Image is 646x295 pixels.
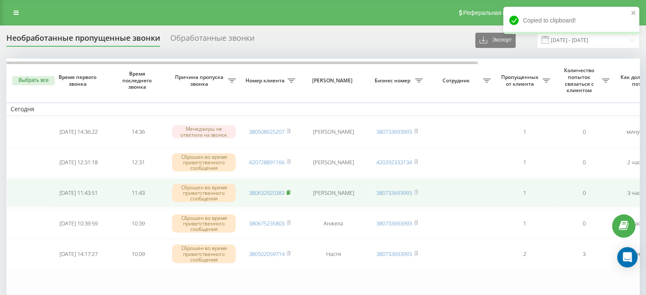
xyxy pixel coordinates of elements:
td: [PERSON_NAME] [299,118,367,146]
td: 1 [495,118,554,146]
div: Copied to clipboard! [503,7,639,34]
span: Сотрудник [431,77,483,84]
td: [PERSON_NAME] [299,148,367,177]
td: 14:36 [108,118,168,146]
span: Причина пропуска звонка [172,74,228,87]
div: Обработанные звонки [170,34,254,47]
td: 10:39 [108,209,168,238]
td: [DATE] 10:39:59 [49,209,108,238]
span: Количество попыток связаться с клиентом [559,67,602,93]
a: 380675235803 [249,219,285,227]
div: Сброшен во время приветственного сообщения [172,244,236,263]
span: Время первого звонка [56,74,102,87]
a: 380508625207 [249,128,285,135]
span: Номер клиента [244,77,288,84]
td: 3 [554,239,614,268]
td: 2 [495,239,554,268]
div: Сброшен во время приветственного сообщения [172,184,236,202]
td: [DATE] 12:31:18 [49,148,108,177]
td: 0 [554,178,614,207]
td: [DATE] 14:36:22 [49,118,108,146]
td: 1 [495,209,554,238]
a: 380733693993 [376,219,412,227]
span: Время последнего звонка [115,70,161,90]
div: Сброшен во время приветственного сообщения [172,214,236,233]
span: Пропущенных от клиента [499,74,542,87]
a: 380632920383 [249,189,285,197]
a: 420728891166 [249,158,285,166]
a: 420292333134 [376,158,412,166]
a: 380733693993 [376,250,412,258]
td: [DATE] 11:43:51 [49,178,108,207]
span: Реферальная программа [463,9,533,16]
div: Open Intercom Messenger [617,247,638,267]
td: 10:09 [108,239,168,268]
td: Анжела [299,209,367,238]
td: [PERSON_NAME] [299,178,367,207]
td: Настя [299,239,367,268]
div: Менеджеры не ответили на звонок [172,125,236,138]
td: 0 [554,209,614,238]
span: Бизнес номер [372,77,415,84]
td: 12:31 [108,148,168,177]
div: Необработанные пропущенные звонки [6,34,160,47]
div: Сброшен во время приветственного сообщения [172,153,236,172]
button: Экспорт [475,33,516,48]
a: 380733693993 [376,189,412,197]
a: 380733693993 [376,128,412,135]
td: 1 [495,148,554,177]
td: 0 [554,148,614,177]
td: 1 [495,178,554,207]
button: Выбрать все [12,76,55,85]
td: [DATE] 14:17:27 [49,239,108,268]
td: 11:43 [108,178,168,207]
span: [PERSON_NAME] [307,77,360,84]
button: close [631,9,637,17]
a: 380502059714 [249,250,285,258]
td: 0 [554,118,614,146]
